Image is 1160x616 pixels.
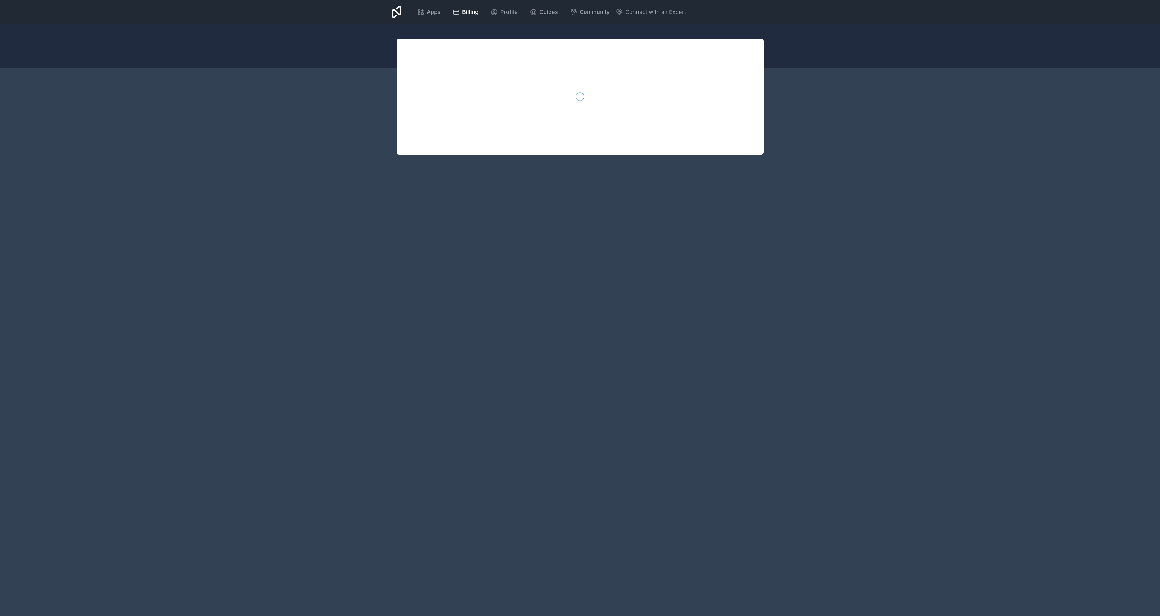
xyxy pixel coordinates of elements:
span: Profile [500,8,518,16]
span: Guides [540,8,558,16]
span: Apps [427,8,440,16]
span: Billing [462,8,478,16]
button: Connect with an Expert [616,8,686,16]
span: Community [580,8,610,16]
span: Connect with an Expert [625,8,686,16]
a: Guides [525,5,563,19]
a: Billing [448,5,483,19]
a: Profile [486,5,523,19]
a: Community [565,5,614,19]
a: Apps [412,5,445,19]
